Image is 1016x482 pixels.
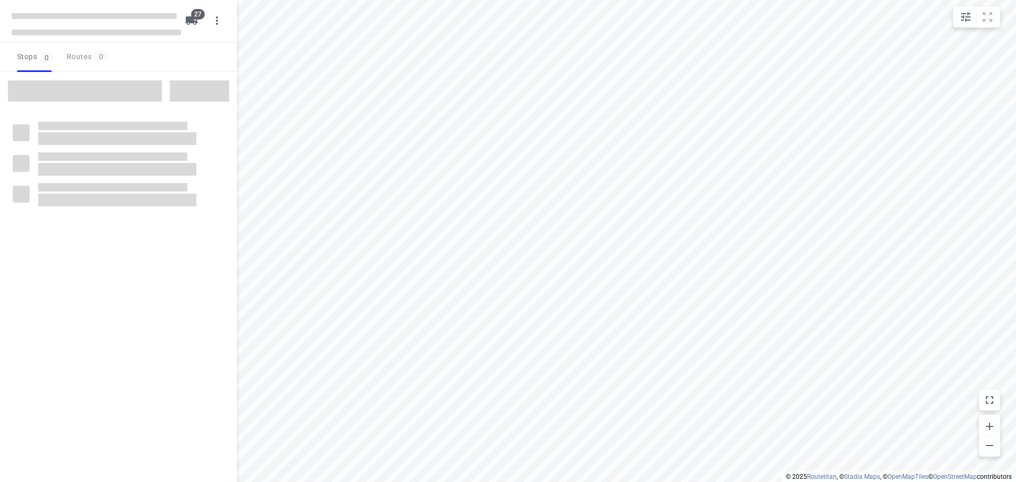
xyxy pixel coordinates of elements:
[955,6,976,28] button: Map settings
[844,473,880,480] a: Stadia Maps
[807,473,837,480] a: Routetitan
[887,473,928,480] a: OpenMapTiles
[933,473,977,480] a: OpenStreetMap
[786,473,1012,480] li: © 2025 , © , © © contributors
[953,6,1000,28] div: small contained button group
